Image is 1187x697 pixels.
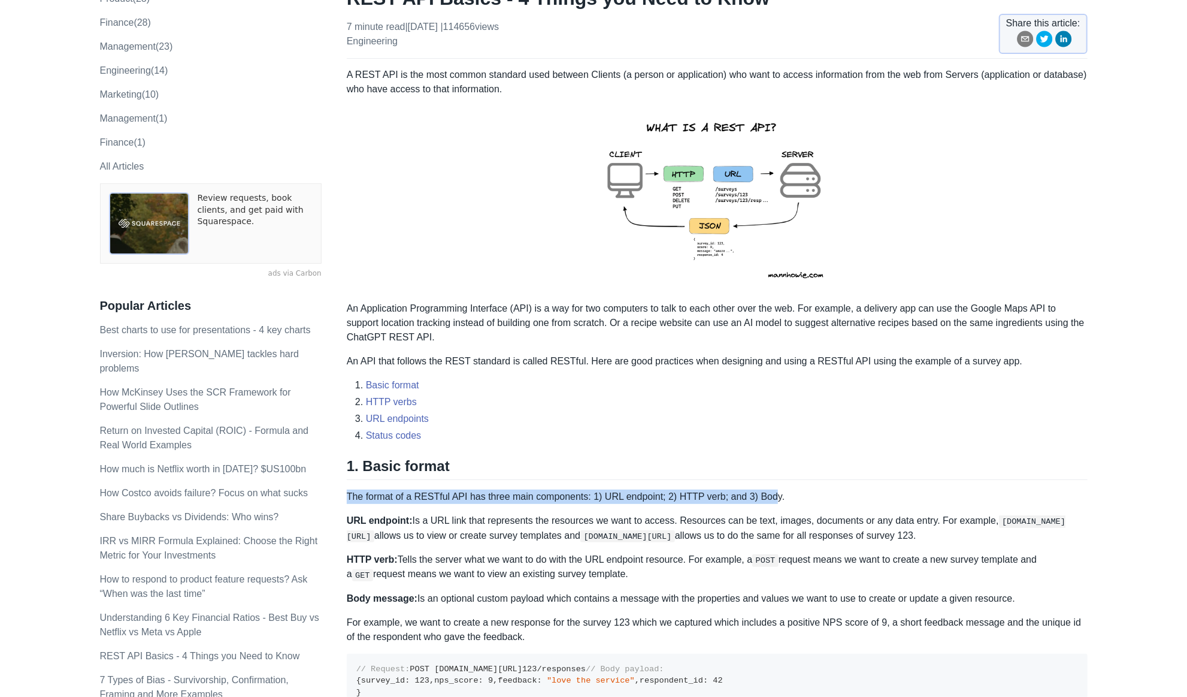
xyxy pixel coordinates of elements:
a: How Costco avoids failure? Focus on what sucks [100,488,308,498]
button: linkedin [1055,31,1072,52]
p: A REST API is the most common standard used between Clients (a person or application) who want to... [347,68,1088,96]
span: } [356,688,361,697]
img: rest-api [586,106,848,292]
a: HTTP verbs [366,397,417,407]
span: : [703,676,708,685]
a: ads via Carbon [100,268,322,279]
button: twitter [1036,31,1053,52]
p: Tells the server what we want to do with the URL endpoint resource. For example, a request means ... [347,553,1088,582]
a: URL endpoints [366,414,429,424]
a: Best charts to use for presentations - 4 key charts [100,325,311,335]
a: How to respond to product feature requests? Ask “When was the last time” [100,574,308,599]
a: How McKinsey Uses the SCR Framework for Powerful Slide Outlines [100,387,291,412]
span: , [493,676,498,685]
span: 123 [522,665,537,674]
strong: URL endpoint: [347,515,413,526]
a: finance(28) [100,17,151,28]
a: Inversion: How [PERSON_NAME] tackles hard problems [100,349,299,373]
p: The format of a RESTful API has three main components: 1) URL endpoint; 2) HTTP verb; and 3) Body. [347,490,1088,504]
a: Return on Invested Capital (ROIC) - Formula and Real World Examples [100,426,309,450]
p: For example, we want to create a new response for the survey 123 which we captured which includes... [347,615,1088,644]
p: 7 minute read | [DATE] [347,20,499,49]
span: , [429,676,434,685]
span: : [537,676,542,685]
code: POST [752,554,779,566]
a: IRR vs MIRR Formula Explained: Choose the Right Metric for Your Investments [100,536,318,560]
span: 42 [713,676,722,685]
span: Share this article: [1006,16,1080,31]
h2: 1. Basic format [347,457,1088,480]
a: Status codes [366,430,422,440]
img: ads via Carbon [109,192,189,255]
a: engineering [347,36,398,46]
code: [DOMAIN_NAME][URL] [580,530,675,542]
p: Is an optional custom payload which contains a message with the properties and values we want to ... [347,592,1088,606]
a: engineering(14) [100,65,168,76]
a: Management(1) [100,113,168,123]
span: { [356,676,361,685]
a: Share Buybacks vs Dividends: Who wins? [100,512,279,522]
a: Finance(1) [100,137,146,147]
span: 9 [488,676,493,685]
span: // Request: [356,665,410,674]
span: "love the service" [547,676,635,685]
a: marketing(10) [100,89,159,99]
a: REST API Basics - 4 Things you Need to Know [100,651,300,661]
strong: HTTP verb: [347,554,398,565]
strong: Body message: [347,593,417,604]
a: Basic format [366,380,419,390]
p: An API that follows the REST standard is called RESTful. Here are good practices when designing a... [347,354,1088,369]
span: // Body payload: [586,665,664,674]
a: How much is Netflix worth in [DATE]? $US100bn [100,464,307,474]
h3: Popular Articles [100,298,322,313]
code: POST [DOMAIN_NAME][URL] /responses survey_id nps_score feedback respondent_id [356,665,723,697]
span: : [405,676,410,685]
p: Is a URL link that represents the resources we want to access. Resources can be text, images, doc... [347,514,1088,543]
code: GET [352,569,373,581]
a: All Articles [100,161,144,171]
a: management(23) [100,41,173,52]
p: An Application Programming Interface (API) is a way for two computers to talk to each other over ... [347,301,1088,345]
span: | 114656 views [441,22,499,32]
span: , [635,676,640,685]
a: Review requests, book clients, and get paid with Squarespace. [198,192,313,255]
span: : [479,676,483,685]
button: email [1017,31,1034,52]
span: 123 [415,676,429,685]
a: Understanding 6 Key Financial Ratios - Best Buy vs Netflix vs Meta vs Apple [100,612,319,637]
